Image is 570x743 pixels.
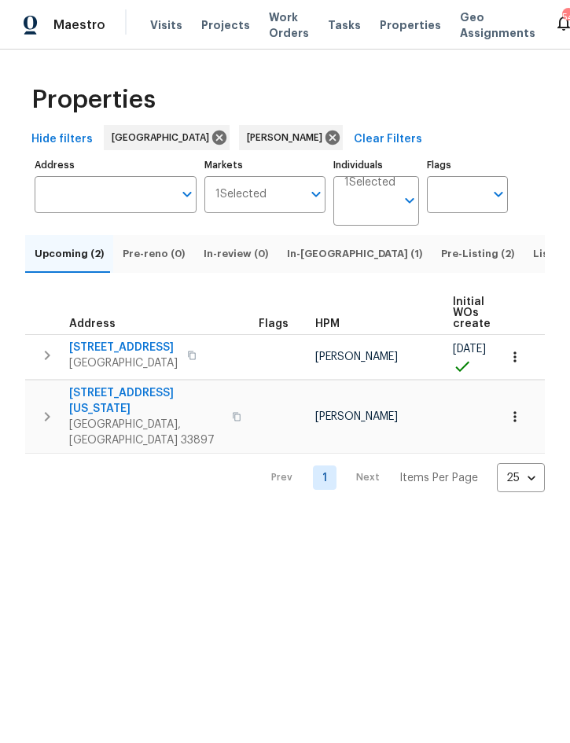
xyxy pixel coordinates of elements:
[256,463,545,492] nav: Pagination Navigation
[453,296,498,329] span: Initial WOs created
[150,17,182,33] span: Visits
[112,130,215,145] span: [GEOGRAPHIC_DATA]
[201,17,250,33] span: Projects
[333,160,419,170] label: Individuals
[399,189,421,211] button: Open
[215,188,267,201] span: 1 Selected
[315,411,398,422] span: [PERSON_NAME]
[399,470,478,486] p: Items Per Page
[427,160,508,170] label: Flags
[31,130,93,149] span: Hide filters
[69,417,222,448] span: [GEOGRAPHIC_DATA], [GEOGRAPHIC_DATA] 33897
[348,125,428,154] button: Clear Filters
[380,17,441,33] span: Properties
[313,465,336,490] a: Goto page 1
[25,125,99,154] button: Hide filters
[69,385,222,417] span: [STREET_ADDRESS][US_STATE]
[239,125,343,150] div: [PERSON_NAME]
[247,130,329,145] span: [PERSON_NAME]
[69,355,178,371] span: [GEOGRAPHIC_DATA]
[441,245,514,263] span: Pre-Listing (2)
[315,318,340,329] span: HPM
[453,344,486,355] span: [DATE]
[315,351,398,362] span: [PERSON_NAME]
[53,17,105,33] span: Maestro
[69,340,178,355] span: [STREET_ADDRESS]
[104,125,230,150] div: [GEOGRAPHIC_DATA]
[344,176,395,189] span: 1 Selected
[204,160,325,170] label: Markets
[354,130,422,149] span: Clear Filters
[328,20,361,31] span: Tasks
[35,160,197,170] label: Address
[35,245,104,263] span: Upcoming (2)
[31,92,156,108] span: Properties
[269,9,309,41] span: Work Orders
[204,245,268,263] span: In-review (0)
[123,245,185,263] span: Pre-reno (0)
[305,183,327,205] button: Open
[460,9,535,41] span: Geo Assignments
[176,183,198,205] button: Open
[487,183,509,205] button: Open
[287,245,422,263] span: In-[GEOGRAPHIC_DATA] (1)
[259,318,289,329] span: Flags
[497,458,545,498] div: 25
[69,318,116,329] span: Address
